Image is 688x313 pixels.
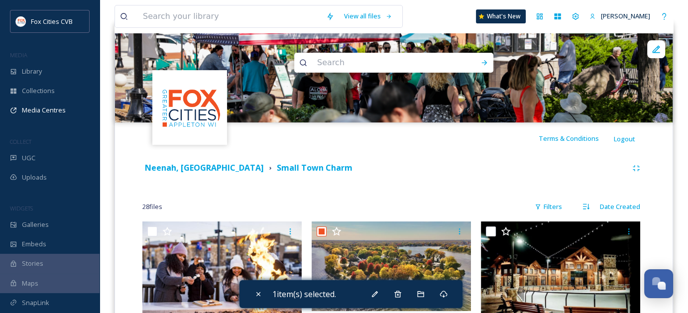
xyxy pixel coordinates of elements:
[154,71,226,143] img: images.png
[539,134,599,143] span: Terms & Conditions
[142,202,162,211] span: 28 file s
[145,162,264,173] strong: Neenah, [GEOGRAPHIC_DATA]
[614,134,635,143] span: Logout
[22,259,43,268] span: Stories
[339,6,397,26] a: View all files
[272,288,336,300] span: 1 item(s) selected.
[539,132,614,144] a: Terms & Conditions
[22,239,46,249] span: Embeds
[31,17,73,26] span: Fox Cities CVB
[530,197,567,216] div: Filters
[476,9,526,23] a: What's New
[10,51,27,59] span: MEDIA
[22,86,55,96] span: Collections
[10,138,31,145] span: COLLECT
[22,173,47,182] span: Uploads
[312,52,449,74] input: Search
[138,5,321,27] input: Search your library
[22,67,42,76] span: Library
[601,11,650,20] span: [PERSON_NAME]
[22,153,35,163] span: UGC
[16,16,26,26] img: images.png
[584,6,655,26] a: [PERSON_NAME]
[22,220,49,229] span: Galleries
[22,279,38,288] span: Maps
[22,298,49,308] span: SnapLink
[312,221,471,311] img: Kimberly Point Lighthouse - Aerial
[10,205,33,212] span: WIDGETS
[595,197,645,216] div: Date Created
[115,33,673,122] img: Neenah, WI (2).JPG
[644,269,673,298] button: Open Chat
[22,105,66,115] span: Media Centres
[277,162,352,173] strong: Small Town Charm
